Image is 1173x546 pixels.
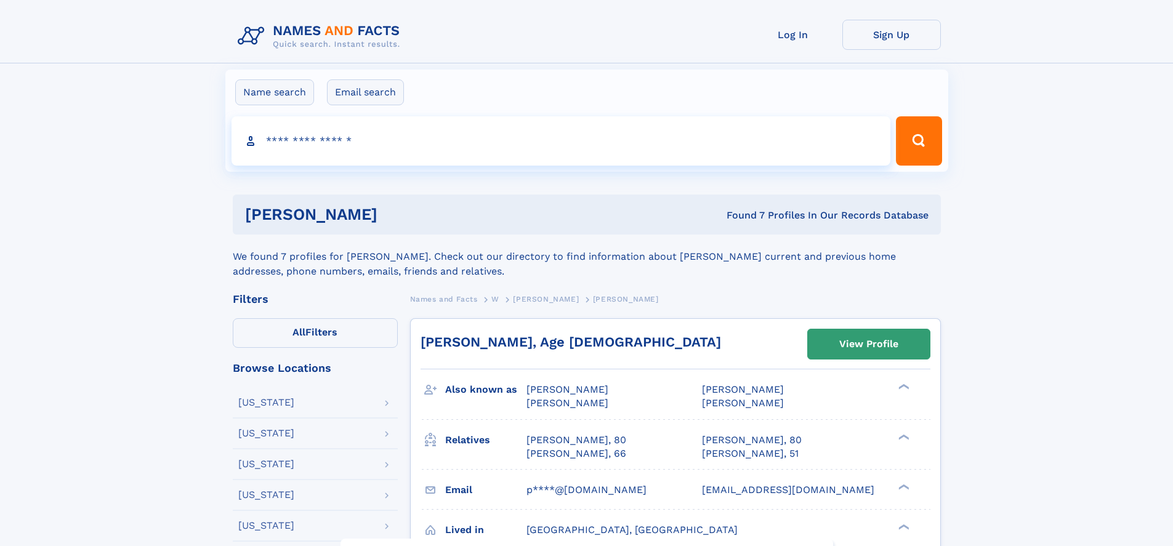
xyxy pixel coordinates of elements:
h1: [PERSON_NAME] [245,207,552,222]
a: [PERSON_NAME], 51 [702,447,799,460]
div: Filters [233,294,398,305]
a: W [491,291,499,307]
h3: Also known as [445,379,526,400]
h3: Lived in [445,520,526,540]
span: W [491,295,499,303]
span: All [292,326,305,338]
div: ❯ [895,483,910,491]
div: ❯ [895,433,910,441]
span: [PERSON_NAME] [526,383,608,395]
a: [PERSON_NAME], 66 [526,447,626,460]
a: Log In [744,20,842,50]
div: [US_STATE] [238,398,294,407]
div: ❯ [895,383,910,391]
span: [PERSON_NAME] [593,295,659,303]
div: [US_STATE] [238,428,294,438]
div: View Profile [839,330,898,358]
a: [PERSON_NAME], Age [DEMOGRAPHIC_DATA] [421,334,721,350]
div: We found 7 profiles for [PERSON_NAME]. Check out our directory to find information about [PERSON_... [233,235,941,279]
input: search input [232,116,891,166]
h3: Relatives [445,430,526,451]
span: [PERSON_NAME] [702,383,784,395]
a: [PERSON_NAME], 80 [702,433,802,447]
div: ❯ [895,523,910,531]
div: [US_STATE] [238,521,294,531]
span: [GEOGRAPHIC_DATA], [GEOGRAPHIC_DATA] [526,524,738,536]
label: Filters [233,318,398,348]
span: [PERSON_NAME] [513,295,579,303]
span: [PERSON_NAME] [526,397,608,409]
a: [PERSON_NAME], 80 [526,433,626,447]
span: [EMAIL_ADDRESS][DOMAIN_NAME] [702,484,874,496]
div: [US_STATE] [238,490,294,500]
img: Logo Names and Facts [233,20,410,53]
div: Browse Locations [233,363,398,374]
span: [PERSON_NAME] [702,397,784,409]
label: Email search [327,79,404,105]
a: Sign Up [842,20,941,50]
label: Name search [235,79,314,105]
a: Names and Facts [410,291,478,307]
div: [US_STATE] [238,459,294,469]
button: Search Button [896,116,941,166]
h3: Email [445,480,526,500]
a: [PERSON_NAME] [513,291,579,307]
a: View Profile [808,329,930,359]
div: Found 7 Profiles In Our Records Database [552,209,929,222]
